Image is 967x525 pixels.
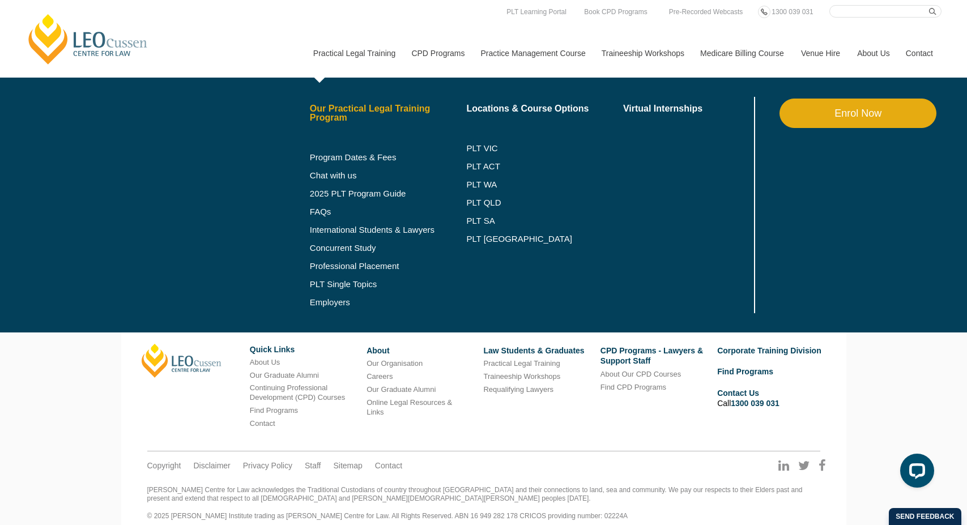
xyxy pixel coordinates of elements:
span: 1300 039 031 [772,8,813,16]
a: Virtual Internships [623,104,752,113]
a: Our Graduate Alumni [250,371,319,379]
a: Book CPD Programs [581,6,650,18]
a: PLT ACT [466,162,623,171]
a: 2025 PLT Program Guide [310,189,438,198]
a: PLT WA [466,180,595,189]
a: Continuing Professional Development (CPD) Courses [250,383,345,402]
a: Copyright [147,460,181,471]
a: About [367,346,389,355]
a: Concurrent Study [310,244,467,253]
a: Practical Legal Training [483,359,560,368]
a: Venue Hire [793,29,849,78]
a: Enrol Now [779,99,936,128]
a: Find Programs [250,406,298,415]
a: Sitemap [333,460,362,471]
a: Our Practical Legal Training Program [310,104,467,122]
div: [PERSON_NAME] Centre for Law acknowledges the Traditional Custodians of country throughout [GEOGR... [147,486,820,521]
a: CPD Programs [403,29,472,78]
h6: Quick Links [250,345,358,354]
a: PLT [GEOGRAPHIC_DATA] [466,234,623,244]
a: PLT Single Topics [310,280,467,289]
a: 1300 039 031 [731,399,779,408]
a: PLT QLD [466,198,623,207]
a: [PERSON_NAME] Centre for Law [25,12,151,66]
a: Traineeship Workshops [483,372,560,381]
a: Chat with us [310,171,467,180]
a: [PERSON_NAME] [142,344,221,378]
a: PLT VIC [466,144,623,153]
a: FAQs [310,207,467,216]
a: International Students & Lawyers [310,225,467,234]
a: Contact Us [717,389,759,398]
a: Find CPD Programs [600,383,666,391]
a: Privacy Policy [243,460,292,471]
a: About Us [849,29,897,78]
a: Traineeship Workshops [593,29,692,78]
a: Disclaimer [193,460,230,471]
a: 1300 039 031 [769,6,816,18]
a: Our Graduate Alumni [367,385,436,394]
a: Employers [310,298,467,307]
a: Online Legal Resources & Links [367,398,452,416]
a: About Our CPD Courses [600,370,681,378]
iframe: LiveChat chat widget [891,449,939,497]
a: Contact [375,460,402,471]
a: Practical Legal Training [305,29,403,78]
a: Practice Management Course [472,29,593,78]
a: PLT SA [466,216,623,225]
a: About Us [250,358,280,366]
a: Locations & Course Options [466,104,623,113]
a: Professional Placement [310,262,467,271]
a: Corporate Training Division [717,346,821,355]
a: Program Dates & Fees [310,153,467,162]
a: Pre-Recorded Webcasts [666,6,746,18]
li: Call [717,386,825,410]
a: Requalifying Lawyers [483,385,553,394]
a: Contact [897,29,942,78]
a: CPD Programs - Lawyers & Support Staff [600,346,703,365]
a: Find Programs [717,367,773,376]
a: Law Students & Graduates [483,346,584,355]
a: Staff [305,460,321,471]
a: Medicare Billing Course [692,29,793,78]
a: PLT Learning Portal [504,6,569,18]
a: Contact [250,419,275,428]
a: Careers [367,372,393,381]
a: Our Organisation [367,359,423,368]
